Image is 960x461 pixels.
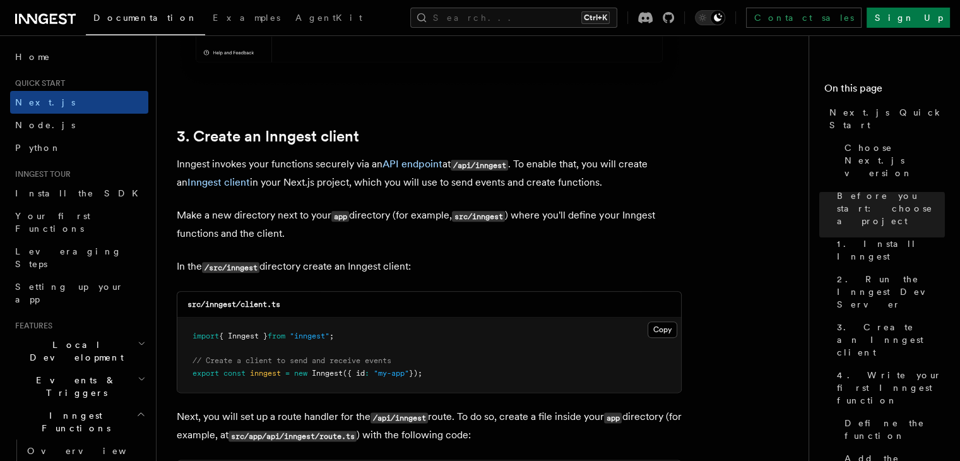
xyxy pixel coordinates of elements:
button: Local Development [10,333,148,369]
span: Node.js [15,120,75,130]
span: Next.js Quick Start [829,106,945,131]
a: Node.js [10,114,148,136]
code: src/inngest/client.ts [187,300,280,309]
span: 4. Write your first Inngest function [837,369,945,407]
button: Toggle dark mode [695,10,725,25]
span: Next.js [15,97,75,107]
span: "my-app" [374,369,409,378]
span: Leveraging Steps [15,246,122,269]
span: import [193,332,219,340]
a: 3. Create an Inngest client [177,128,359,145]
a: Home [10,45,148,68]
button: Search...Ctrl+K [410,8,617,28]
span: Define the function [844,417,945,442]
span: : [365,369,369,378]
a: Next.js Quick Start [824,101,945,136]
button: Copy [648,321,677,338]
span: Quick start [10,78,65,88]
span: Events & Triggers [10,374,138,399]
p: Make a new directory next to your directory (for example, ) where you'll define your Inngest func... [177,207,682,242]
a: Documentation [86,4,205,35]
code: app [604,412,622,423]
span: 2. Run the Inngest Dev Server [837,273,945,311]
kbd: Ctrl+K [581,11,610,24]
a: Inngest client [187,176,250,188]
p: In the directory create an Inngest client: [177,258,682,276]
span: inngest [250,369,281,378]
p: Next, you will set up a route handler for the route. To do so, create a file inside your director... [177,408,682,445]
span: ; [329,332,334,340]
span: const [223,369,246,378]
span: Inngest Functions [10,409,136,434]
a: AgentKit [288,4,370,34]
code: src/inngest [452,211,505,222]
button: Events & Triggers [10,369,148,404]
a: Leveraging Steps [10,240,148,275]
h4: On this page [824,81,945,101]
code: /api/inngest [451,160,508,171]
span: Home [15,51,50,63]
span: Inngest [312,369,343,378]
span: Features [10,321,52,331]
span: new [294,369,307,378]
span: Examples [213,13,280,23]
a: 2. Run the Inngest Dev Server [832,268,945,316]
a: Examples [205,4,288,34]
a: API endpoint [382,158,442,170]
a: Python [10,136,148,159]
a: Install the SDK [10,182,148,205]
span: 1. Install Inngest [837,237,945,263]
span: ({ id [343,369,365,378]
a: Setting up your app [10,275,148,311]
code: app [331,211,349,222]
a: Your first Functions [10,205,148,240]
p: Inngest invokes your functions securely via an at . To enable that, you will create an in your Ne... [177,155,682,191]
a: 4. Write your first Inngest function [832,364,945,412]
span: "inngest" [290,332,329,340]
code: /src/inngest [202,262,259,273]
span: Setting up your app [15,282,124,304]
span: // Create a client to send and receive events [193,356,391,365]
button: Inngest Functions [10,404,148,440]
a: Contact sales [746,8,862,28]
span: Python [15,143,61,153]
code: src/app/api/inngest/route.ts [228,431,357,441]
span: }); [409,369,422,378]
span: Your first Functions [15,211,90,234]
a: 3. Create an Inngest client [832,316,945,364]
span: 3. Create an Inngest client [837,321,945,359]
span: = [285,369,290,378]
a: Define the function [839,412,945,447]
span: { Inngest } [219,332,268,340]
a: Next.js [10,91,148,114]
span: from [268,332,285,340]
span: Before you start: choose a project [837,189,945,227]
span: Overview [27,446,157,456]
span: export [193,369,219,378]
span: Documentation [93,13,198,23]
code: /api/inngest [370,412,428,423]
span: Inngest tour [10,169,71,179]
a: 1. Install Inngest [832,232,945,268]
a: Before you start: choose a project [832,184,945,232]
a: Sign Up [867,8,950,28]
span: Choose Next.js version [844,141,945,179]
span: Install the SDK [15,188,146,198]
span: AgentKit [295,13,362,23]
span: Local Development [10,338,138,364]
a: Choose Next.js version [839,136,945,184]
